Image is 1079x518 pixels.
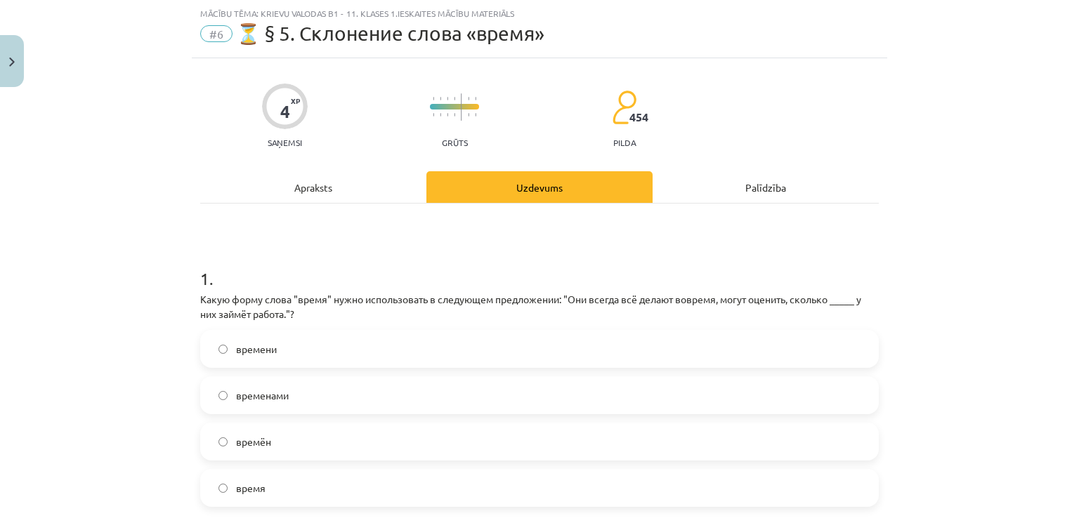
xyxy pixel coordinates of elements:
[612,90,636,125] img: students-c634bb4e5e11cddfef0936a35e636f08e4e9abd3cc4e673bd6f9a4125e45ecb1.svg
[475,97,476,100] img: icon-short-line-57e1e144782c952c97e751825c79c345078a6d821885a25fce030b3d8c18986b.svg
[262,138,308,147] p: Saņemsi
[442,138,468,147] p: Grūts
[461,93,462,121] img: icon-long-line-d9ea69661e0d244f92f715978eff75569469978d946b2353a9bb055b3ed8787d.svg
[236,342,277,357] span: времени
[218,391,228,400] input: временами
[236,22,544,45] span: ⏳ § 5. Склонение слова «время»
[653,171,879,203] div: Palīdzība
[440,113,441,117] img: icon-short-line-57e1e144782c952c97e751825c79c345078a6d821885a25fce030b3d8c18986b.svg
[629,111,648,124] span: 454
[200,25,233,42] span: #6
[440,97,441,100] img: icon-short-line-57e1e144782c952c97e751825c79c345078a6d821885a25fce030b3d8c18986b.svg
[218,345,228,354] input: времени
[613,138,636,147] p: pilda
[218,437,228,446] input: времён
[468,113,469,117] img: icon-short-line-57e1e144782c952c97e751825c79c345078a6d821885a25fce030b3d8c18986b.svg
[454,97,455,100] img: icon-short-line-57e1e144782c952c97e751825c79c345078a6d821885a25fce030b3d8c18986b.svg
[236,434,271,449] span: времён
[236,388,289,403] span: временами
[468,97,469,100] img: icon-short-line-57e1e144782c952c97e751825c79c345078a6d821885a25fce030b3d8c18986b.svg
[475,113,476,117] img: icon-short-line-57e1e144782c952c97e751825c79c345078a6d821885a25fce030b3d8c18986b.svg
[200,292,879,321] p: Какую форму слова "время" нужно использовать в следующем предложении: "Они всегда всё делают вовр...
[200,8,879,18] div: Mācību tēma: Krievu valodas b1 - 11. klases 1.ieskaites mācību materiāls
[447,113,448,117] img: icon-short-line-57e1e144782c952c97e751825c79c345078a6d821885a25fce030b3d8c18986b.svg
[426,171,653,203] div: Uzdevums
[447,97,448,100] img: icon-short-line-57e1e144782c952c97e751825c79c345078a6d821885a25fce030b3d8c18986b.svg
[200,171,426,203] div: Apraksts
[236,481,266,496] span: время
[280,102,290,121] div: 4
[218,484,228,493] input: время
[9,58,15,67] img: icon-close-lesson-0947bae3869378f0d4975bcd49f059093ad1ed9edebbc8119c70593378902aed.svg
[200,244,879,288] h1: 1 .
[433,113,434,117] img: icon-short-line-57e1e144782c952c97e751825c79c345078a6d821885a25fce030b3d8c18986b.svg
[291,97,300,105] span: XP
[433,97,434,100] img: icon-short-line-57e1e144782c952c97e751825c79c345078a6d821885a25fce030b3d8c18986b.svg
[454,113,455,117] img: icon-short-line-57e1e144782c952c97e751825c79c345078a6d821885a25fce030b3d8c18986b.svg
